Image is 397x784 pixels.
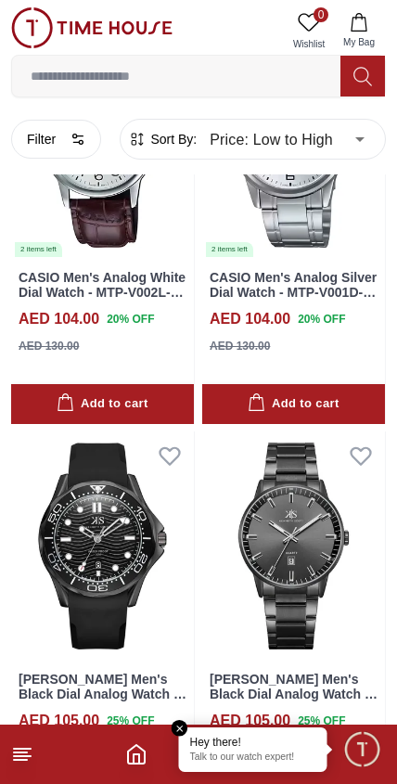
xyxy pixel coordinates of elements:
span: 0 [314,7,328,22]
div: AED 130.00 [210,338,270,354]
a: 0Wishlist [286,7,332,55]
div: Add to cart [248,393,339,415]
h4: AED 105.00 [210,710,290,732]
p: Talk to our watch expert! [190,752,316,765]
div: Hey there! [190,735,316,750]
button: Sort By: [128,130,197,148]
h4: AED 104.00 [210,308,290,330]
span: Sort By: [147,130,197,148]
span: Wishlist [286,37,332,51]
a: CASIO Men's Analog Silver Dial Watch - MTP-V001D-7B [210,270,377,316]
img: ... [11,7,173,48]
h4: AED 104.00 [19,308,99,330]
a: CASIO Men's Analog White Dial Watch - MTP-V002L-7B2 [19,270,186,316]
a: Home [125,743,147,765]
span: My Bag [336,35,382,49]
button: Filter [11,120,101,159]
span: 25 % OFF [107,713,154,729]
span: 20 % OFF [298,311,345,328]
h4: AED 105.00 [19,710,99,732]
em: Close tooltip [172,720,188,737]
a: [PERSON_NAME] Men's Black Dial Analog Watch - K22010-BBBB [210,672,378,718]
button: My Bag [332,7,386,55]
a: [PERSON_NAME] Men's Black Dial Analog Watch - K22009-BSBB [19,672,186,718]
img: Kenneth Scott Men's Black Dial Analog Watch - K22010-BBBB [202,431,385,661]
span: 20 % OFF [107,311,154,328]
span: 25 % OFF [298,713,345,729]
button: Add to cart [11,384,194,424]
div: Add to cart [57,393,147,415]
div: 2 items left [15,242,62,257]
div: Chat Widget [342,729,383,770]
img: Kenneth Scott Men's Black Dial Analog Watch - K22009-BSBB [11,431,194,661]
div: Price: Low to High [197,113,378,165]
div: 2 items left [206,242,253,257]
div: AED 130.00 [19,338,79,354]
button: Add to cart [202,384,385,424]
